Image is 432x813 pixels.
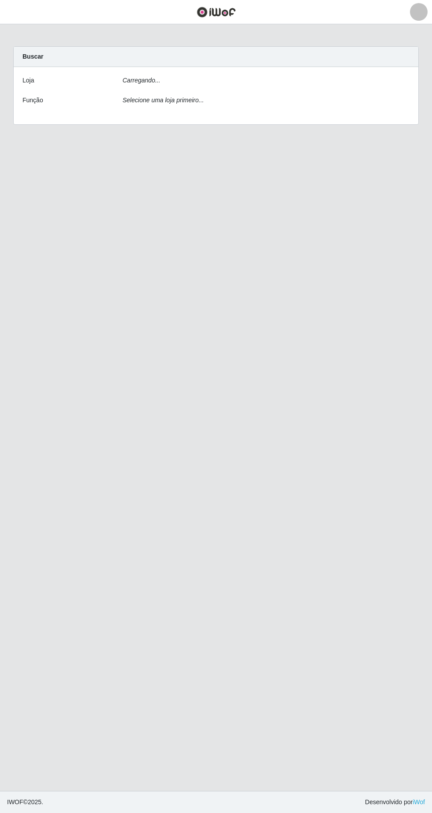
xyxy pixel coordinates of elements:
[22,96,43,105] label: Função
[123,97,204,104] i: Selecione uma loja primeiro...
[7,798,23,806] span: IWOF
[22,53,43,60] strong: Buscar
[123,77,160,84] i: Carregando...
[7,798,43,807] span: © 2025 .
[365,798,425,807] span: Desenvolvido por
[22,76,34,85] label: Loja
[413,798,425,806] a: iWof
[197,7,236,18] img: CoreUI Logo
